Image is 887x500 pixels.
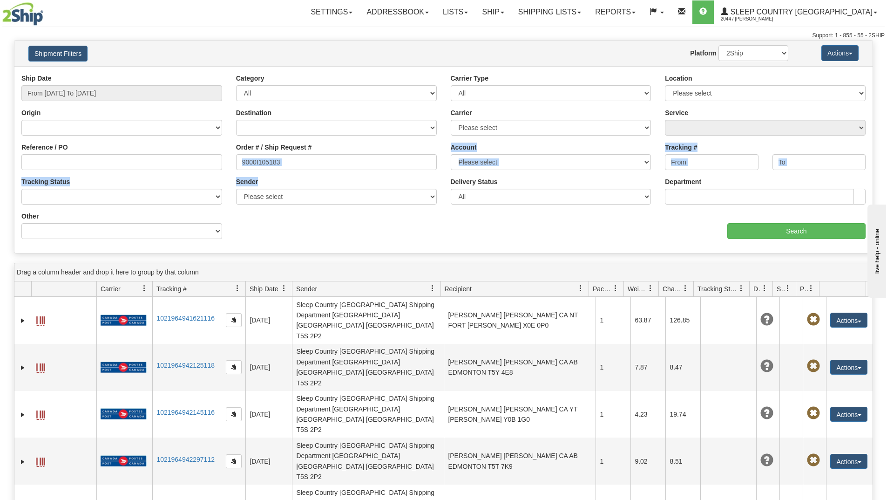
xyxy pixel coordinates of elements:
[573,281,589,296] a: Recipient filter column settings
[830,407,867,422] button: Actions
[665,344,700,391] td: 8.47
[451,177,498,186] label: Delivery Status
[628,284,647,294] span: Weight
[21,108,41,117] label: Origin
[630,438,665,485] td: 9.02
[250,284,278,294] span: Ship Date
[807,313,820,326] span: Pickup Not Assigned
[665,74,692,83] label: Location
[21,143,68,152] label: Reference / PO
[807,360,820,373] span: Pickup Not Assigned
[760,454,773,467] span: Unknown
[596,438,630,485] td: 1
[760,407,773,420] span: Unknown
[588,0,643,24] a: Reports
[245,438,292,485] td: [DATE]
[807,454,820,467] span: Pickup Not Assigned
[226,454,242,468] button: Copy to clipboard
[697,284,738,294] span: Tracking Status
[18,457,27,466] a: Expand
[156,284,187,294] span: Tracking #
[733,281,749,296] a: Tracking Status filter column settings
[245,297,292,344] td: [DATE]
[156,409,215,416] a: 1021964942145116
[28,46,88,62] button: Shipment Filters
[156,456,215,463] a: 1021964942297112
[451,74,488,83] label: Carrier Type
[830,454,867,469] button: Actions
[444,297,596,344] td: [PERSON_NAME] [PERSON_NAME] CA NT FORT [PERSON_NAME] X0E 0P0
[665,177,701,186] label: Department
[665,391,700,438] td: 19.74
[803,281,819,296] a: Pickup Status filter column settings
[444,391,596,438] td: [PERSON_NAME] [PERSON_NAME] CA YT [PERSON_NAME] Y0B 1G0
[18,363,27,372] a: Expand
[727,223,866,239] input: Search
[772,154,866,170] input: To
[630,297,665,344] td: 63.87
[608,281,623,296] a: Packages filter column settings
[2,32,885,40] div: Support: 1 - 855 - 55 - 2SHIP
[296,284,317,294] span: Sender
[665,438,700,485] td: 8.51
[475,0,511,24] a: Ship
[630,344,665,391] td: 7.87
[156,362,215,369] a: 1021964942125118
[444,344,596,391] td: [PERSON_NAME] [PERSON_NAME] CA AB EDMONTON T5Y 4E8
[36,359,45,374] a: Label
[7,8,86,15] div: live help - online
[596,297,630,344] td: 1
[245,391,292,438] td: [DATE]
[451,143,477,152] label: Account
[236,177,258,186] label: Sender
[757,281,772,296] a: Delivery Status filter column settings
[800,284,808,294] span: Pickup Status
[425,281,440,296] a: Sender filter column settings
[292,438,444,485] td: Sleep Country [GEOGRAPHIC_DATA] Shipping Department [GEOGRAPHIC_DATA] [GEOGRAPHIC_DATA] [GEOGRAPH...
[101,284,121,294] span: Carrier
[866,202,886,297] iframe: chat widget
[156,315,215,322] a: 1021964941621116
[630,391,665,438] td: 4.23
[236,108,271,117] label: Destination
[18,316,27,325] a: Expand
[690,48,717,58] label: Platform
[593,284,612,294] span: Packages
[777,284,785,294] span: Shipment Issues
[753,284,761,294] span: Delivery Status
[101,455,146,467] img: 20 - Canada Post
[721,14,791,24] span: 2044 / [PERSON_NAME]
[101,362,146,373] img: 20 - Canada Post
[304,0,359,24] a: Settings
[226,313,242,327] button: Copy to clipboard
[445,284,472,294] span: Recipient
[830,360,867,375] button: Actions
[780,281,796,296] a: Shipment Issues filter column settings
[136,281,152,296] a: Carrier filter column settings
[451,108,472,117] label: Carrier
[665,297,700,344] td: 126.85
[236,143,312,152] label: Order # / Ship Request #
[665,108,688,117] label: Service
[714,0,884,24] a: Sleep Country [GEOGRAPHIC_DATA] 2044 / [PERSON_NAME]
[292,297,444,344] td: Sleep Country [GEOGRAPHIC_DATA] Shipping Department [GEOGRAPHIC_DATA] [GEOGRAPHIC_DATA] [GEOGRAPH...
[21,74,52,83] label: Ship Date
[596,344,630,391] td: 1
[643,281,658,296] a: Weight filter column settings
[665,154,758,170] input: From
[665,143,697,152] label: Tracking #
[663,284,682,294] span: Charge
[36,453,45,468] a: Label
[511,0,588,24] a: Shipping lists
[821,45,859,61] button: Actions
[596,391,630,438] td: 1
[436,0,475,24] a: Lists
[760,360,773,373] span: Unknown
[226,360,242,374] button: Copy to clipboard
[14,263,873,281] div: grid grouping header
[21,177,70,186] label: Tracking Status
[292,391,444,438] td: Sleep Country [GEOGRAPHIC_DATA] Shipping Department [GEOGRAPHIC_DATA] [GEOGRAPHIC_DATA] [GEOGRAPH...
[18,410,27,419] a: Expand
[2,2,43,26] img: logo2044.jpg
[292,344,444,391] td: Sleep Country [GEOGRAPHIC_DATA] Shipping Department [GEOGRAPHIC_DATA] [GEOGRAPHIC_DATA] [GEOGRAPH...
